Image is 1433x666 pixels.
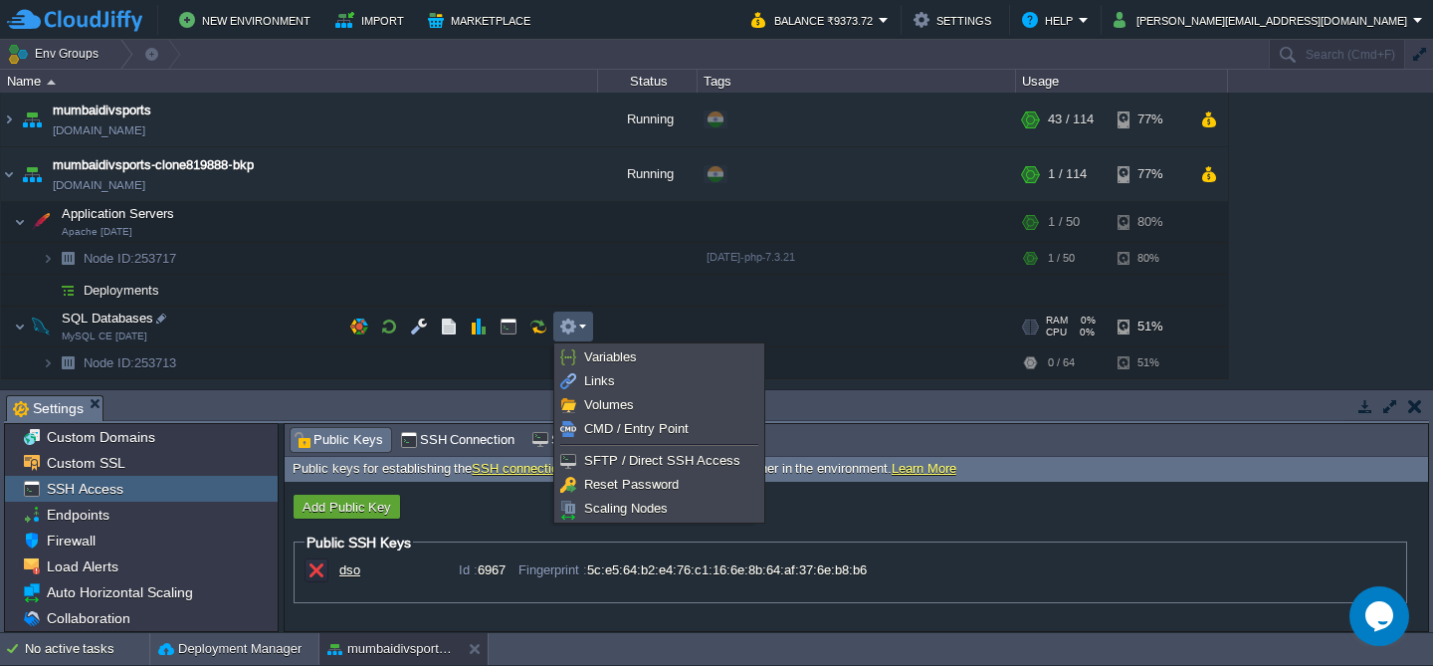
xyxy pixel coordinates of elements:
[914,8,997,32] button: Settings
[1048,202,1080,242] div: 1 / 50
[60,206,177,221] a: Application ServersApache [DATE]
[42,243,54,274] img: AMDAwAAAACH5BAEAAAAALAAAAAABAAEAAAICRAEAOw==
[400,429,515,451] span: SSH Connection
[1,93,17,146] img: AMDAwAAAACH5BAEAAAAALAAAAAABAAEAAAICRAEAOw==
[307,535,411,551] span: Public SSH Keys
[1048,347,1075,378] div: 0 / 64
[82,282,162,299] span: Deployments
[18,147,46,201] img: AMDAwAAAACH5BAEAAAAALAAAAAABAAEAAAICRAEAOw==
[53,175,145,195] a: [DOMAIN_NAME]
[1017,70,1227,93] div: Usage
[1349,586,1413,646] iframe: chat widget
[1114,8,1413,32] button: [PERSON_NAME][EMAIL_ADDRESS][DOMAIN_NAME]
[428,8,536,32] button: Marketplace
[1118,202,1182,242] div: 80%
[1046,315,1068,327] span: RAM
[557,394,761,416] a: Volumes
[43,506,112,524] a: Endpoints
[557,474,761,496] a: Reset Password
[459,562,478,577] span: Id :
[179,8,316,32] button: New Environment
[584,397,634,412] span: Volumes
[7,8,142,33] img: CloudJiffy
[327,639,453,659] button: mumbaidivsports-clone819888-bkp
[584,349,637,364] span: Variables
[62,226,132,238] span: Apache [DATE]
[1048,243,1075,274] div: 1 / 50
[42,347,54,378] img: AMDAwAAAACH5BAEAAAAALAAAAAABAAEAAAICRAEAOw==
[584,501,668,516] span: Scaling Nodes
[1118,147,1182,201] div: 77%
[1048,93,1094,146] div: 43 / 114
[1118,93,1182,146] div: 77%
[7,40,105,68] button: Env Groups
[557,346,761,368] a: Variables
[518,562,587,577] span: Fingerprint :
[1022,8,1079,32] button: Help
[1118,243,1182,274] div: 80%
[60,310,156,327] span: SQL Databases
[1048,147,1087,201] div: 1 / 114
[294,429,383,451] span: Public Keys
[557,418,761,440] a: CMD / Entry Point
[82,354,179,371] span: 253713
[62,331,147,342] span: MySQL CE [DATE]
[84,251,134,266] span: Node ID:
[531,429,708,451] span: SFTP / Direct SSH Access
[1046,327,1067,338] span: CPU
[18,93,46,146] img: AMDAwAAAACH5BAEAAAAALAAAAAABAAEAAAICRAEAOw==
[598,147,698,201] div: Running
[297,498,397,516] button: Add Public Key
[1076,315,1096,327] span: 0%
[54,275,82,306] img: AMDAwAAAACH5BAEAAAAALAAAAAABAAEAAAICRAEAOw==
[13,396,84,421] span: Settings
[335,8,410,32] button: Import
[584,421,689,436] span: CMD / Entry Point
[27,202,55,242] img: AMDAwAAAACH5BAEAAAAALAAAAAABAAEAAAICRAEAOw==
[598,93,698,146] div: Running
[584,373,615,388] span: Links
[707,251,795,263] span: [DATE]-php-7.3.21
[43,609,133,627] a: Collaboration
[1118,347,1182,378] div: 51%
[25,633,149,665] div: No active tasks
[43,532,99,550] a: Firewall
[14,307,26,346] img: AMDAwAAAACH5BAEAAAAALAAAAAABAAEAAAICRAEAOw==
[54,243,82,274] img: AMDAwAAAACH5BAEAAAAALAAAAAABAAEAAAICRAEAOw==
[27,307,55,346] img: AMDAwAAAACH5BAEAAAAALAAAAAABAAEAAAICRAEAOw==
[53,155,254,175] a: mumbaidivsports-clone819888-bkp
[53,101,151,120] a: mumbaidivsports
[557,498,761,520] a: Scaling Nodes
[43,428,158,446] a: Custom Domains
[892,461,956,476] a: Learn More
[2,70,597,93] div: Name
[1075,327,1095,338] span: 0%
[439,562,518,577] div: 6967
[158,639,302,659] button: Deployment Manager
[47,80,56,85] img: AMDAwAAAACH5BAEAAAAALAAAAAABAAEAAAICRAEAOw==
[53,120,145,140] a: [DOMAIN_NAME]
[518,562,867,577] div: 5c:e5:64:b2:e4:76:c1:16:6e:8b:64:af:37:6e:b8:b6
[751,8,879,32] button: Balance ₹9373.72
[557,370,761,392] a: Links
[699,70,1015,93] div: Tags
[60,311,156,326] a: SQL DatabasesMySQL CE [DATE]
[43,480,126,498] a: SSH Access
[14,202,26,242] img: AMDAwAAAACH5BAEAAAAALAAAAAABAAEAAAICRAEAOw==
[339,562,439,577] div: dso
[43,454,128,472] a: Custom SSL
[599,70,697,93] div: Status
[43,583,196,601] a: Auto Horizontal Scaling
[285,457,1428,482] div: Public keys for establishing the to your account or separate container in the environment.
[584,477,679,492] span: Reset Password
[472,461,565,476] a: SSH connection
[60,205,177,222] span: Application Servers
